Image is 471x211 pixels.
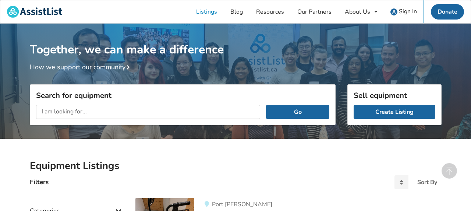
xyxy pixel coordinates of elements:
[345,9,370,15] div: About Us
[224,0,249,23] a: Blog
[431,4,464,20] a: Donate
[354,91,435,100] h3: Sell equipment
[291,0,338,23] a: Our Partners
[384,0,424,23] a: user icon Sign In
[30,63,133,71] a: How we support our community
[390,8,397,15] img: user icon
[30,178,49,186] h4: Filters
[30,159,442,172] h2: Equipment Listings
[7,6,62,18] img: assistlist-logo
[212,200,272,208] span: Port [PERSON_NAME]
[30,24,442,57] h1: Together, we can make a difference
[36,105,261,119] input: I am looking for...
[249,0,291,23] a: Resources
[190,0,224,23] a: Listings
[266,105,329,119] button: Go
[354,105,435,119] a: Create Listing
[36,91,329,100] h3: Search for equipment
[417,179,437,185] div: Sort By
[399,7,417,15] span: Sign In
